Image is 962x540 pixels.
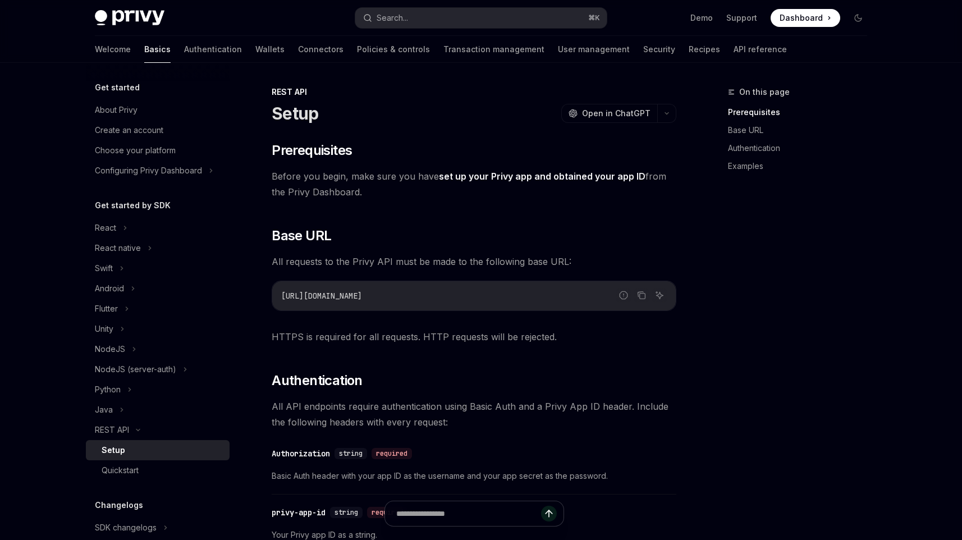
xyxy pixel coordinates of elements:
a: Prerequisites [728,103,876,121]
button: Send message [541,506,557,521]
a: Setup [86,440,230,460]
a: set up your Privy app and obtained your app ID [439,171,645,182]
div: Authorization [272,448,330,459]
a: Quickstart [86,460,230,480]
span: On this page [739,85,790,99]
a: Recipes [689,36,720,63]
span: All requests to the Privy API must be made to the following base URL: [272,254,676,269]
div: Quickstart [102,464,139,477]
span: Dashboard [780,12,823,24]
a: Transaction management [443,36,544,63]
div: Unity [95,322,113,336]
span: Prerequisites [272,141,352,159]
a: Security [643,36,675,63]
a: Policies & controls [357,36,430,63]
button: Ask AI [652,288,667,303]
div: Create an account [95,123,163,137]
div: SDK changelogs [95,521,157,534]
a: Dashboard [771,9,840,27]
span: [URL][DOMAIN_NAME] [281,291,362,301]
a: Examples [728,157,876,175]
div: React [95,221,116,235]
a: Base URL [728,121,876,139]
div: Configuring Privy Dashboard [95,164,202,177]
span: Base URL [272,227,331,245]
span: ⌘ K [588,13,600,22]
div: NodeJS (server-auth) [95,363,176,376]
h5: Get started by SDK [95,199,171,212]
button: Toggle dark mode [849,9,867,27]
div: React native [95,241,141,255]
div: REST API [95,423,129,437]
a: Authentication [728,139,876,157]
span: All API endpoints require authentication using Basic Auth and a Privy App ID header. Include the ... [272,399,676,430]
div: Android [95,282,124,295]
button: Copy the contents from the code block [634,288,649,303]
div: required [372,448,412,459]
span: string [339,449,363,458]
a: Demo [690,12,713,24]
a: Connectors [298,36,343,63]
a: Welcome [95,36,131,63]
div: Setup [102,443,125,457]
a: Support [726,12,757,24]
button: Report incorrect code [616,288,631,303]
a: Authentication [184,36,242,63]
span: HTTPS is required for all requests. HTTP requests will be rejected. [272,329,676,345]
div: Search... [377,11,408,25]
span: Authentication [272,372,363,390]
div: Choose your platform [95,144,176,157]
a: Wallets [255,36,285,63]
a: Choose your platform [86,140,230,161]
span: Open in ChatGPT [582,108,651,119]
a: Create an account [86,120,230,140]
div: Flutter [95,302,118,315]
a: Basics [144,36,171,63]
h1: Setup [272,103,318,123]
div: Java [95,403,113,417]
div: Python [95,383,121,396]
a: API reference [734,36,787,63]
div: About Privy [95,103,138,117]
div: Swift [95,262,113,275]
div: REST API [272,86,676,98]
span: Before you begin, make sure you have from the Privy Dashboard. [272,168,676,200]
button: Open in ChatGPT [561,104,657,123]
span: Basic Auth header with your app ID as the username and your app secret as the password. [272,469,676,483]
img: dark logo [95,10,164,26]
a: User management [558,36,630,63]
div: NodeJS [95,342,125,356]
button: Search...⌘K [355,8,607,28]
h5: Get started [95,81,140,94]
h5: Changelogs [95,498,143,512]
a: About Privy [86,100,230,120]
